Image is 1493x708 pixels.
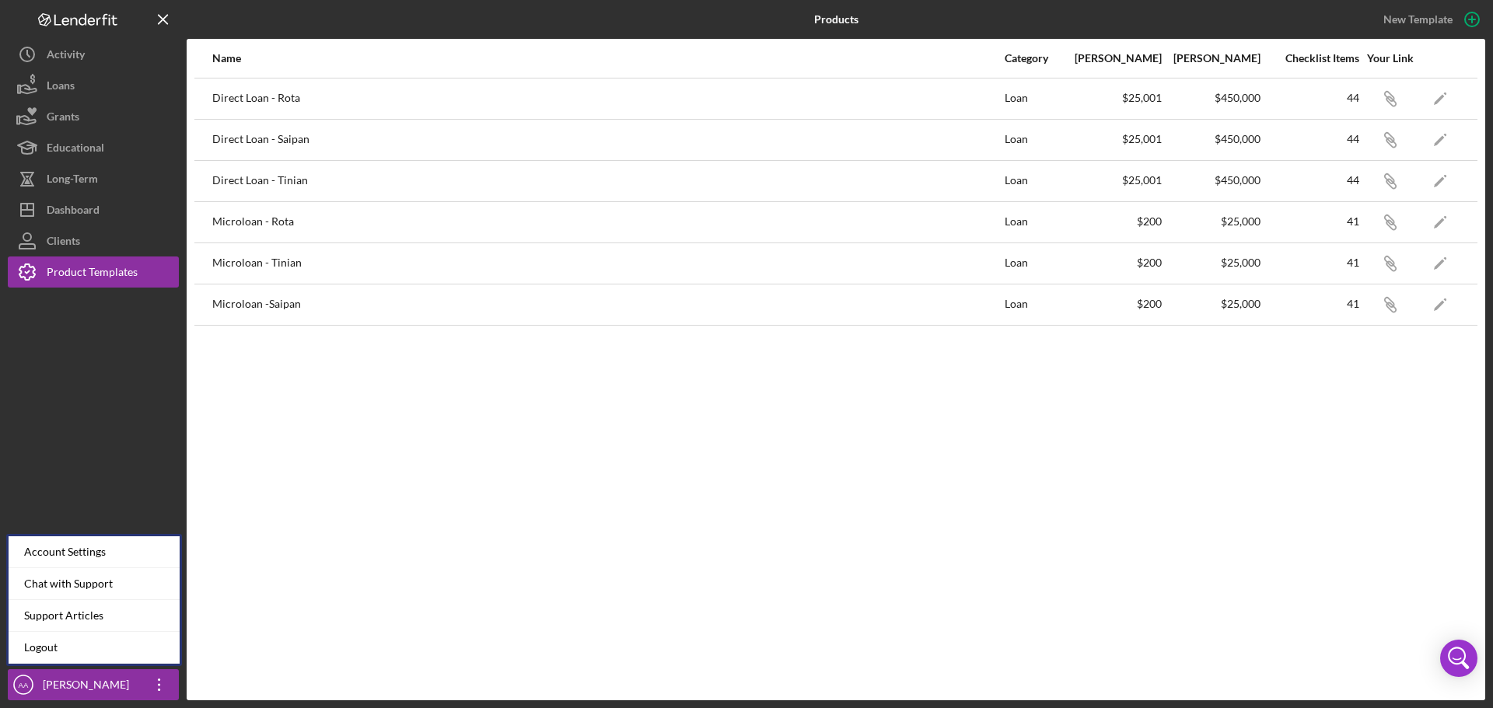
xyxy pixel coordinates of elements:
[212,79,1003,118] div: Direct Loan - Rota
[1005,285,1063,324] div: Loan
[47,39,85,74] div: Activity
[8,194,179,225] button: Dashboard
[1065,52,1162,65] div: [PERSON_NAME]
[1262,52,1359,65] div: Checklist Items
[1005,244,1063,283] div: Loan
[1262,92,1359,104] div: 44
[8,132,179,163] button: Educational
[1163,215,1260,228] div: $25,000
[1005,52,1063,65] div: Category
[1163,298,1260,310] div: $25,000
[212,120,1003,159] div: Direct Loan - Saipan
[212,162,1003,201] div: Direct Loan - Tinian
[1065,174,1162,187] div: $25,001
[1262,298,1359,310] div: 41
[1005,79,1063,118] div: Loan
[1065,92,1162,104] div: $25,001
[8,256,179,288] button: Product Templates
[1374,8,1485,31] button: New Template
[1065,256,1162,269] div: $200
[212,244,1003,283] div: Microloan - Tinian
[1262,133,1359,145] div: 44
[1440,640,1477,677] div: Open Intercom Messenger
[212,203,1003,242] div: Microloan - Rota
[1005,162,1063,201] div: Loan
[9,536,180,568] div: Account Settings
[47,256,138,291] div: Product Templates
[1163,52,1260,65] div: [PERSON_NAME]
[8,669,179,700] button: AA[PERSON_NAME]
[1005,203,1063,242] div: Loan
[1005,120,1063,159] div: Loan
[1361,52,1419,65] div: Your Link
[47,194,100,229] div: Dashboard
[47,70,75,105] div: Loans
[8,39,179,70] button: Activity
[212,285,1003,324] div: Microloan -Saipan
[1163,174,1260,187] div: $450,000
[814,13,858,26] b: Products
[1065,133,1162,145] div: $25,001
[8,70,179,101] button: Loans
[1065,298,1162,310] div: $200
[47,163,98,198] div: Long-Term
[39,669,140,704] div: [PERSON_NAME]
[1262,256,1359,269] div: 41
[1163,92,1260,104] div: $450,000
[47,132,104,167] div: Educational
[212,52,1003,65] div: Name
[8,163,179,194] button: Long-Term
[9,632,180,664] a: Logout
[9,568,180,600] div: Chat with Support
[1163,133,1260,145] div: $450,000
[8,101,179,132] button: Grants
[9,600,180,632] a: Support Articles
[19,681,29,689] text: AA
[1262,174,1359,187] div: 44
[1262,215,1359,228] div: 41
[1383,8,1453,31] div: New Template
[47,225,80,260] div: Clients
[1163,256,1260,269] div: $25,000
[8,225,179,256] button: Clients
[1065,215,1162,228] div: $200
[47,101,79,136] div: Grants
